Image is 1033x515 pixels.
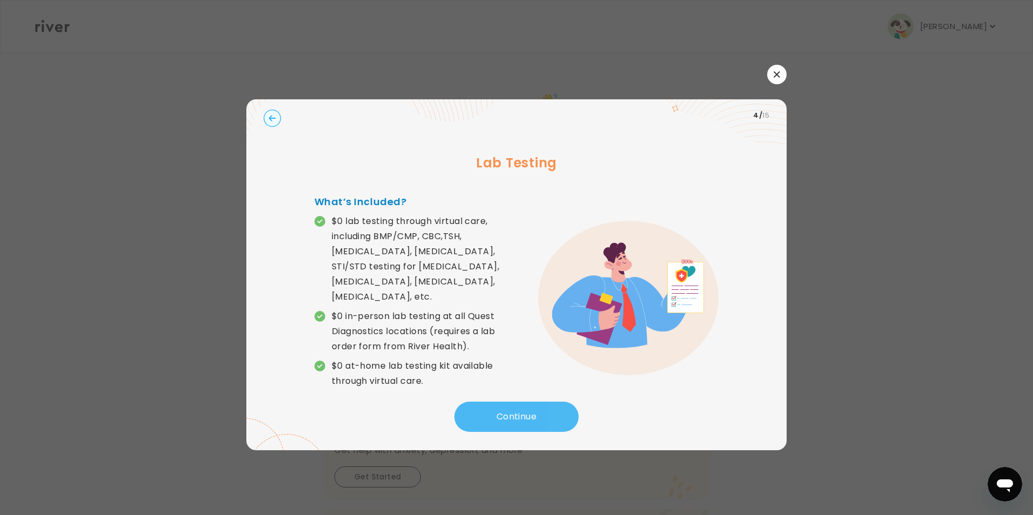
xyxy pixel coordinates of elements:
iframe: Button to launch messaging window [988,467,1022,502]
p: $0 at-home lab testing kit available through virtual care. [332,358,516,389]
img: error graphic [538,221,719,375]
p: $0 lab testing through virtual care, including BMP/CMP, CBC,TSH, [MEDICAL_DATA], [MEDICAL_DATA], ... [332,214,516,304]
p: $0 in-person lab testing at all Quest Diagnostics locations (requires a lab order form from River... [332,309,516,354]
h3: Lab Testing [264,153,769,173]
h4: What’s Included? [314,194,516,209]
button: Continue [454,402,579,432]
